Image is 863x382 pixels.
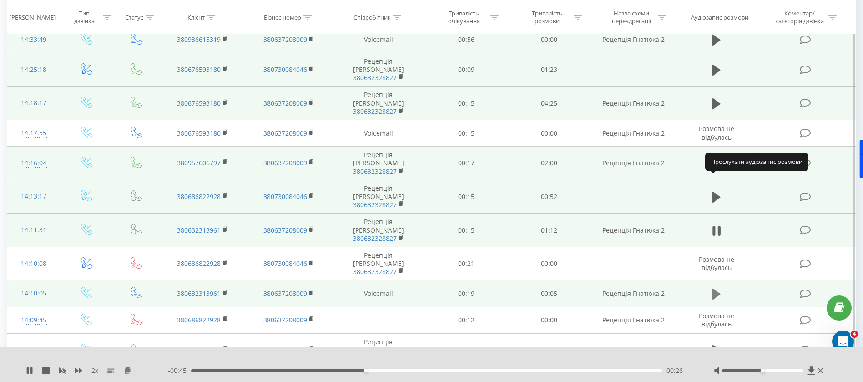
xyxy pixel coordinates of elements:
[590,26,676,53] td: Рецепція Гнатюка 2
[16,221,51,239] div: 14:11:31
[607,10,656,25] div: Назва схеми переадресації
[332,26,425,53] td: Voicemail
[523,10,571,25] div: Тривалість розмови
[177,99,221,107] a: 380676593180
[263,65,307,74] a: 380730084046
[353,73,397,82] a: 380632328827
[691,13,748,21] div: Аудіозапис розмови
[177,289,221,298] a: 380632313961
[10,13,56,21] div: [PERSON_NAME]
[332,247,425,280] td: Рецепція [PERSON_NAME]
[508,120,590,147] td: 00:00
[590,87,676,120] td: Рецепція Гнатюка 2
[263,346,307,354] a: 380637208009
[177,35,221,44] a: 380936615319
[590,214,676,247] td: Рецепція Гнатюка 2
[263,158,307,167] a: 380637208009
[508,247,590,280] td: 00:00
[263,192,307,201] a: 380730084046
[439,10,488,25] div: Тривалість очікування
[425,333,508,367] td: 00:24
[699,124,734,141] span: Розмова не відбулась
[177,346,221,354] a: 380994942807
[177,316,221,324] a: 380686822928
[425,26,508,53] td: 00:56
[508,87,590,120] td: 04:25
[508,333,590,367] td: 00:23
[353,200,397,209] a: 380632328827
[91,366,98,375] span: 2 x
[332,214,425,247] td: Рецепція [PERSON_NAME]
[332,87,425,120] td: Рецепція [PERSON_NAME]
[508,214,590,247] td: 01:12
[590,120,676,147] td: Рецепція Гнатюка 2
[263,289,307,298] a: 380637208009
[16,31,51,49] div: 14:33:49
[16,285,51,302] div: 14:10:05
[177,158,221,167] a: 380957606797
[773,10,826,25] div: Коментар/категорія дзвінка
[508,180,590,214] td: 00:52
[16,341,51,359] div: 14:07:21
[125,13,143,21] div: Статус
[425,247,508,280] td: 00:21
[590,280,676,307] td: Рецепція Гнатюка 2
[353,107,397,116] a: 380632328827
[263,99,307,107] a: 380637208009
[332,147,425,180] td: Рецепція [PERSON_NAME]
[68,10,101,25] div: Тип дзвінка
[364,369,368,372] div: Accessibility label
[168,366,191,375] span: - 00:45
[263,316,307,324] a: 380637208009
[263,35,307,44] a: 380637208009
[508,307,590,333] td: 00:00
[590,307,676,333] td: Рецепція Гнатюка 2
[508,26,590,53] td: 00:00
[332,180,425,214] td: Рецепція [PERSON_NAME]
[508,53,590,87] td: 01:23
[332,120,425,147] td: Voicemail
[761,369,764,372] div: Accessibility label
[16,311,51,329] div: 14:09:45
[508,280,590,307] td: 00:05
[16,154,51,172] div: 14:16:04
[264,13,301,21] div: Бізнес номер
[177,129,221,138] a: 380676593180
[353,234,397,243] a: 380632328827
[353,13,391,21] div: Співробітник
[425,87,508,120] td: 00:15
[332,280,425,307] td: Voicemail
[263,226,307,234] a: 380637208009
[16,255,51,273] div: 14:10:08
[425,214,508,247] td: 00:15
[16,124,51,142] div: 14:17:55
[699,255,734,272] span: Розмова не відбулась
[16,94,51,112] div: 14:18:17
[425,180,508,214] td: 00:15
[666,366,683,375] span: 00:26
[332,333,425,367] td: Рецепція [PERSON_NAME]
[16,188,51,205] div: 14:13:17
[353,267,397,276] a: 380632328827
[832,331,854,352] iframe: Intercom live chat
[177,65,221,74] a: 380676593180
[425,53,508,87] td: 00:09
[177,226,221,234] a: 380632313961
[705,153,808,171] div: Прослухати аудіозапис розмови
[425,280,508,307] td: 00:19
[263,129,307,138] a: 380637208009
[425,120,508,147] td: 00:15
[425,307,508,333] td: 00:12
[590,333,676,367] td: Рецепція Гнатюка 2
[699,311,734,328] span: Розмова не відбулась
[263,259,307,268] a: 380730084046
[177,192,221,201] a: 380686822928
[508,147,590,180] td: 02:00
[590,147,676,180] td: Рецепція Гнатюка 2
[187,13,205,21] div: Клієнт
[177,259,221,268] a: 380686822928
[425,147,508,180] td: 00:17
[851,331,858,338] span: 4
[332,53,425,87] td: Рецепція [PERSON_NAME]
[353,167,397,176] a: 380632328827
